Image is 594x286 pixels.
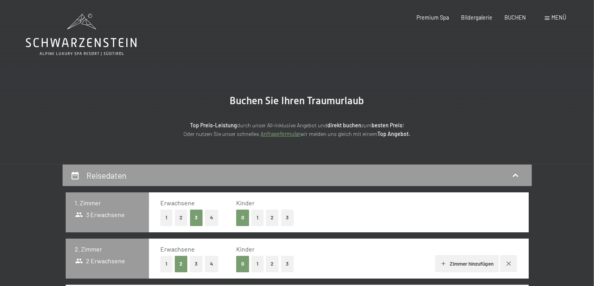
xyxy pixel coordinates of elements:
button: 4 [205,256,218,272]
strong: Top Angebot. [378,130,411,137]
button: 2 [175,210,188,226]
button: 3 [281,256,294,272]
button: 3 [190,256,203,272]
button: 1 [160,210,172,226]
button: 2 [266,210,279,226]
button: 2 [266,256,279,272]
span: 2 Erwachsene [75,257,126,265]
strong: direkt buchen [327,122,361,129]
span: 3 Erwachsene [75,210,125,219]
button: 2 [175,256,188,272]
button: Zimmer hinzufügen [435,255,499,272]
button: 1 [251,210,264,226]
span: Erwachsene [160,245,195,253]
span: Kinder [236,199,255,206]
button: 3 [190,210,203,226]
p: durch unser All-inklusive Angebot und zum ! Oder nutzen Sie unser schnelles wir melden uns gleich... [125,121,469,139]
a: Anfrageformular [261,130,301,137]
span: Menü [552,14,567,21]
h3: 2. Zimmer [75,245,140,253]
a: Premium Spa [416,14,449,21]
h3: 1. Zimmer [75,199,140,207]
button: 3 [281,210,294,226]
button: Zimmer entfernen [500,255,517,272]
a: BUCHEN [504,14,526,21]
span: Kinder [236,245,255,253]
button: 1 [160,256,172,272]
a: Bildergalerie [461,14,492,21]
strong: Top Preis-Leistung [190,122,237,129]
button: 0 [236,256,249,272]
button: 1 [251,256,264,272]
button: 4 [205,210,218,226]
button: 0 [236,210,249,226]
span: Erwachsene [160,199,195,206]
span: Buchen Sie Ihren Traumurlaub [230,95,364,107]
h2: Reisedaten [86,170,126,180]
strong: besten Preis [371,122,402,129]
